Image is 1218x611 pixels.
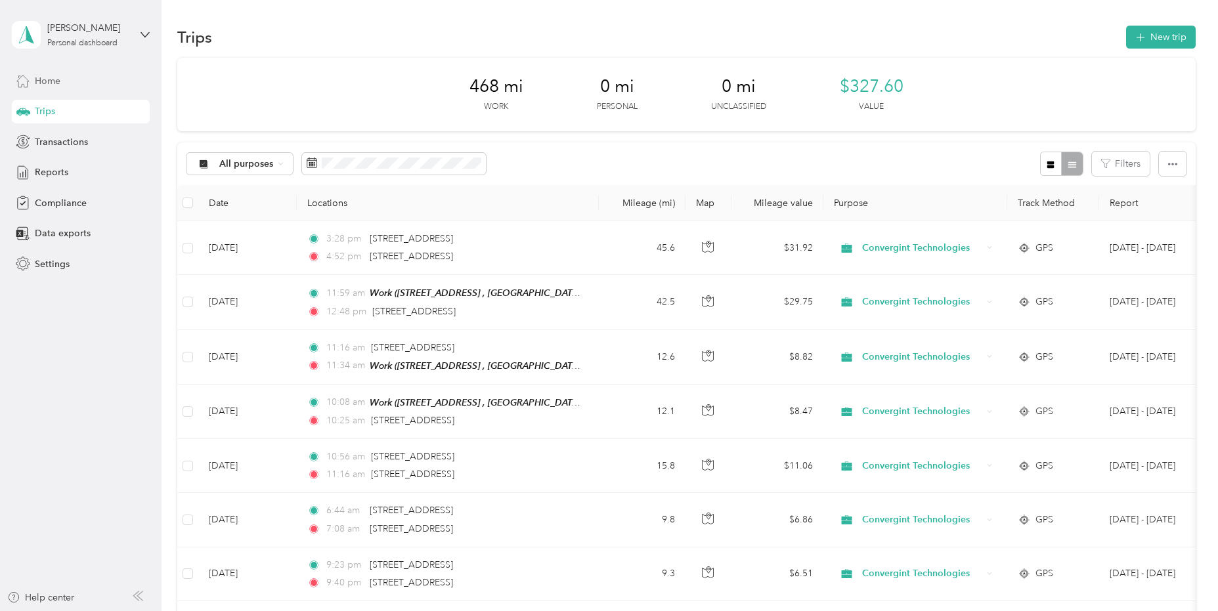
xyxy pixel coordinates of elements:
td: 12.1 [599,385,685,439]
span: Convergint Technologies [862,295,982,309]
td: 9.3 [599,547,685,601]
p: Value [859,101,884,113]
span: Home [35,74,60,88]
span: Compliance [35,196,87,210]
td: [DATE] [198,275,297,329]
td: [DATE] [198,439,297,493]
td: $29.75 [731,275,823,329]
td: [DATE] [198,330,297,385]
span: GPS [1035,350,1053,364]
td: 12.6 [599,330,685,385]
span: Work ([STREET_ADDRESS] , [GEOGRAPHIC_DATA], [GEOGRAPHIC_DATA]) [370,397,680,408]
span: All purposes [219,159,274,169]
td: [DATE] [198,385,297,439]
td: 42.5 [599,275,685,329]
span: 10:08 am [326,395,364,410]
span: GPS [1035,566,1053,581]
h1: Trips [177,30,212,44]
td: [DATE] [198,493,297,547]
th: Mileage value [731,185,823,221]
span: 11:59 am [326,286,364,301]
span: [STREET_ADDRESS] [370,505,453,516]
div: Personal dashboard [47,39,118,47]
span: [STREET_ADDRESS] [370,577,453,588]
th: Track Method [1007,185,1099,221]
span: Settings [35,257,70,271]
span: Convergint Technologies [862,350,982,364]
td: [DATE] [198,221,297,275]
td: $31.92 [731,221,823,275]
td: $8.47 [731,385,823,439]
span: Convergint Technologies [862,513,982,527]
span: Data exports [35,226,91,240]
span: 7:08 am [326,522,364,536]
span: 11:16 am [326,467,365,482]
span: 10:25 am [326,413,365,428]
span: GPS [1035,404,1053,419]
td: $6.86 [731,493,823,547]
button: Filters [1092,152,1150,176]
span: 468 mi [469,76,523,97]
span: 12:48 pm [326,305,366,319]
span: 0 mi [600,76,634,97]
th: Date [198,185,297,221]
span: [STREET_ADDRESS] [371,451,454,462]
span: GPS [1035,459,1053,473]
span: [STREET_ADDRESS] [370,559,453,570]
td: [DATE] [198,547,297,601]
button: New trip [1126,26,1196,49]
span: [STREET_ADDRESS] [371,415,454,426]
span: GPS [1035,295,1053,309]
th: Locations [297,185,599,221]
span: [STREET_ADDRESS] [370,523,453,534]
span: 9:23 pm [326,558,364,572]
span: 0 mi [722,76,756,97]
span: GPS [1035,241,1053,255]
td: $11.06 [731,439,823,493]
span: Work ([STREET_ADDRESS] , [GEOGRAPHIC_DATA], [GEOGRAPHIC_DATA]) [370,287,680,299]
div: [PERSON_NAME] [47,21,129,35]
span: Convergint Technologies [862,566,982,581]
td: $8.82 [731,330,823,385]
span: [STREET_ADDRESS] [371,469,454,480]
td: 9.8 [599,493,685,547]
span: Work ([STREET_ADDRESS] , [GEOGRAPHIC_DATA], [GEOGRAPHIC_DATA]) [370,360,680,371]
span: Convergint Technologies [862,404,982,419]
th: Map [685,185,731,221]
span: [STREET_ADDRESS] [371,342,454,353]
span: Transactions [35,135,88,149]
span: [STREET_ADDRESS] [372,306,456,317]
button: Help center [7,591,74,604]
span: [STREET_ADDRESS] [370,251,453,262]
iframe: Everlance-gr Chat Button Frame [1144,537,1218,611]
span: Convergint Technologies [862,459,982,473]
span: Reports [35,165,68,179]
th: Mileage (mi) [599,185,685,221]
span: 11:16 am [326,341,365,355]
td: 45.6 [599,221,685,275]
span: 4:52 pm [326,249,364,264]
th: Purpose [823,185,1007,221]
span: Convergint Technologies [862,241,982,255]
span: 9:40 pm [326,576,364,590]
span: 11:34 am [326,358,364,373]
td: 15.8 [599,439,685,493]
p: Personal [597,101,638,113]
span: 3:28 pm [326,232,364,246]
p: Unclassified [711,101,766,113]
span: $327.60 [840,76,903,97]
td: $6.51 [731,547,823,601]
span: GPS [1035,513,1053,527]
p: Work [484,101,508,113]
span: Trips [35,104,55,118]
span: [STREET_ADDRESS] [370,233,453,244]
span: 6:44 am [326,503,364,518]
span: 10:56 am [326,450,365,464]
